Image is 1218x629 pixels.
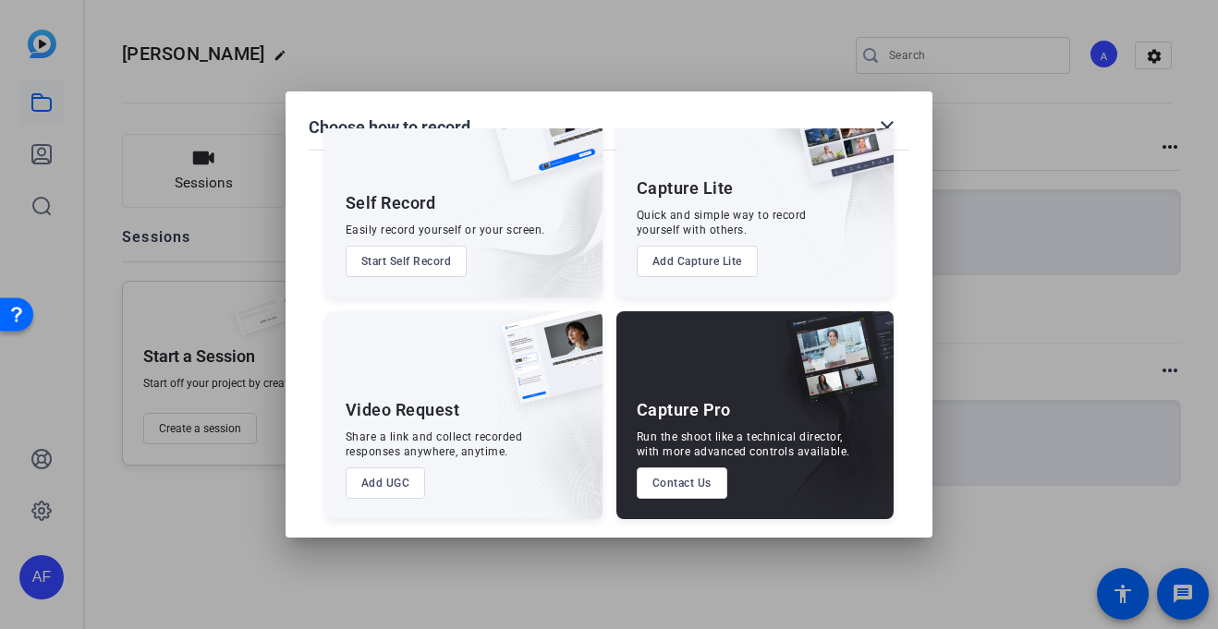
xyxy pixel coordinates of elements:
[637,399,731,421] div: Capture Pro
[346,467,426,499] button: Add UGC
[495,369,603,519] img: embarkstudio-ugc-content.png
[488,311,603,423] img: ugc-content.png
[876,116,898,139] mat-icon: close
[475,90,603,200] img: self-record.png
[309,116,470,139] h1: Choose how to record
[346,192,436,214] div: Self Record
[346,429,523,459] div: Share a link and collect recorded responses anywhere, anytime.
[346,399,460,421] div: Video Request
[637,467,727,499] button: Contact Us
[346,223,545,237] div: Easily record yourself or your screen.
[779,90,894,202] img: capture-lite.png
[637,177,734,200] div: Capture Lite
[346,246,468,277] button: Start Self Record
[442,129,603,297] img: embarkstudio-self-record.png
[637,246,758,277] button: Add Capture Lite
[637,208,807,237] div: Quick and simple way to record yourself with others.
[728,90,894,274] img: embarkstudio-capture-lite.png
[637,429,850,459] div: Run the shoot like a technical director, with more advanced controls available.
[757,334,894,519] img: embarkstudio-capture-pro.png
[772,311,894,424] img: capture-pro.png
